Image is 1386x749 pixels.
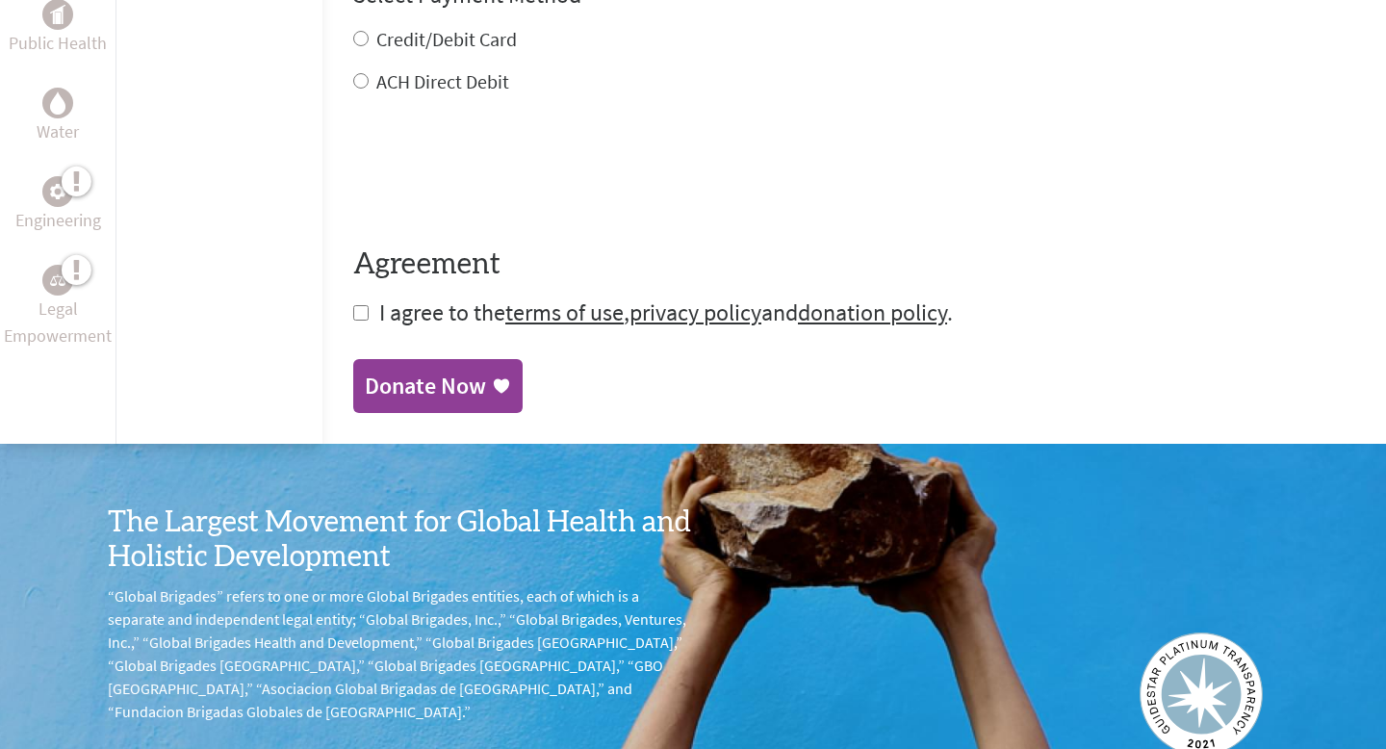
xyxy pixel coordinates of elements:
[42,176,73,207] div: Engineering
[15,207,101,234] p: Engineering
[108,505,693,575] h3: The Largest Movement for Global Health and Holistic Development
[42,265,73,296] div: Legal Empowerment
[629,297,761,327] a: privacy policy
[379,297,953,327] span: I agree to the , and .
[353,247,1355,282] h4: Agreement
[50,5,65,24] img: Public Health
[108,584,693,723] p: “Global Brigades” refers to one or more Global Brigades entities, each of which is a separate and...
[42,88,73,118] div: Water
[376,69,509,93] label: ACH Direct Debit
[376,27,517,51] label: Credit/Debit Card
[798,297,947,327] a: donation policy
[365,371,486,401] div: Donate Now
[505,297,624,327] a: terms of use
[50,183,65,198] img: Engineering
[50,274,65,286] img: Legal Empowerment
[353,359,523,413] a: Donate Now
[4,296,112,349] p: Legal Empowerment
[37,88,79,145] a: WaterWater
[9,30,107,57] p: Public Health
[50,91,65,114] img: Water
[37,118,79,145] p: Water
[353,134,646,209] iframe: reCAPTCHA
[4,265,112,349] a: Legal EmpowermentLegal Empowerment
[15,176,101,234] a: EngineeringEngineering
